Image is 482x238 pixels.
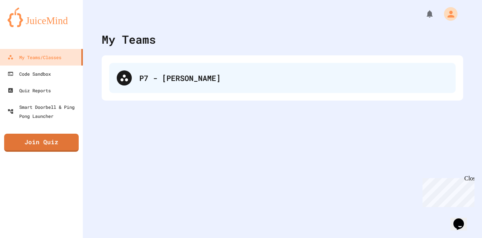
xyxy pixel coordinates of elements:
[4,134,79,152] a: Join Quiz
[8,8,75,27] img: logo-orange.svg
[8,53,61,62] div: My Teams/Classes
[450,208,474,230] iframe: chat widget
[102,31,156,48] div: My Teams
[419,175,474,207] iframe: chat widget
[8,102,80,121] div: Smart Doorbell & Ping Pong Launcher
[3,3,52,48] div: Chat with us now!Close
[109,63,456,93] div: P7 - [PERSON_NAME]
[436,5,459,23] div: My Account
[8,86,51,95] div: Quiz Reports
[411,8,436,20] div: My Notifications
[139,72,448,84] div: P7 - [PERSON_NAME]
[8,69,51,78] div: Code Sandbox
